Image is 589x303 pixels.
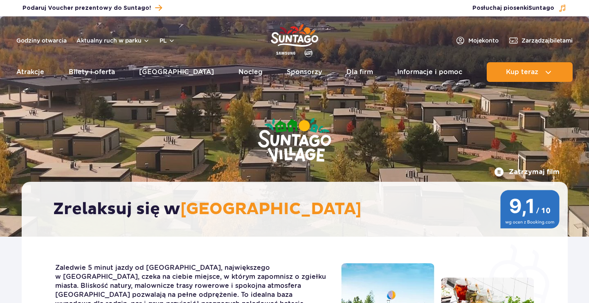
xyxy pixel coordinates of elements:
span: [GEOGRAPHIC_DATA] [180,199,362,219]
a: Nocleg [238,62,263,82]
span: Podaruj Voucher prezentowy do Suntago! [22,4,151,12]
a: Godziny otwarcia [16,36,67,45]
button: Zatrzymaj film [494,167,560,177]
img: Suntago Village [225,86,364,196]
span: Suntago [528,5,554,11]
button: Kup teraz [487,62,573,82]
span: Posłuchaj piosenki [472,4,554,12]
a: Informacje i pomoc [397,62,462,82]
span: Moje konto [468,36,499,45]
a: Sponsorzy [287,62,322,82]
a: Dla firm [346,62,373,82]
a: Mojekonto [455,36,499,45]
img: 9,1/10 wg ocen z Booking.com [500,190,560,228]
a: [GEOGRAPHIC_DATA] [139,62,214,82]
a: Atrakcje [16,62,44,82]
span: Zarządzaj biletami [522,36,573,45]
h2: Zrelaksuj się w [53,199,544,219]
button: Posłuchaj piosenkiSuntago [472,4,567,12]
button: pl [160,36,175,45]
button: Aktualny ruch w parku [76,37,150,44]
a: Zarządzajbiletami [508,36,573,45]
a: Park of Poland [271,20,318,58]
a: Podaruj Voucher prezentowy do Suntago! [22,2,162,14]
span: Kup teraz [506,68,538,76]
a: Bilety i oferta [69,62,115,82]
